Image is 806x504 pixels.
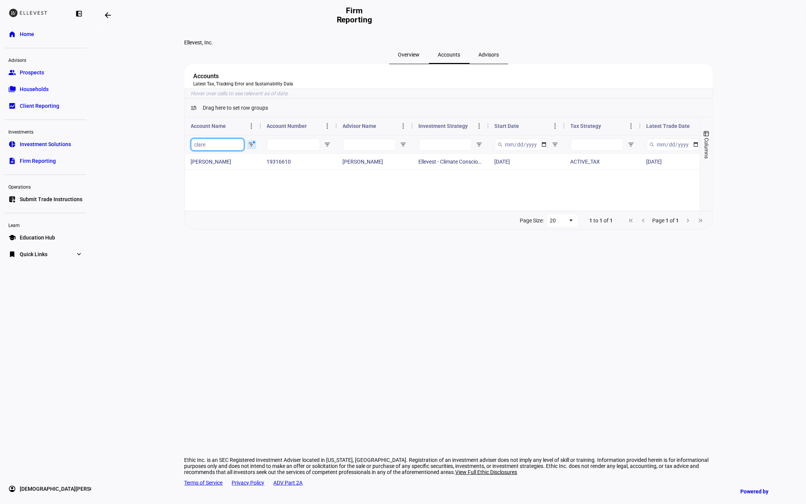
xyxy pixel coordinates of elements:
span: Client Reporting [20,102,59,110]
a: Terms of Service [185,480,223,486]
a: folder_copyHouseholds [5,82,87,97]
a: Powered by [737,484,795,498]
a: homeHome [5,27,87,42]
mat-icon: arrow_backwards [103,11,112,20]
div: 20 [550,217,568,224]
span: [DEMOGRAPHIC_DATA][PERSON_NAME] [20,485,116,493]
div: Ethic Inc. is an SEC Registered Investment Adviser located in [US_STATE], [GEOGRAPHIC_DATA]. Regi... [185,457,713,475]
div: [DATE] [489,154,565,169]
span: View Full Ethic Disclosures [456,469,517,475]
div: Latest Tax, Tracking Error and Sustainability Data [194,81,704,87]
div: Row Groups [203,105,268,111]
input: Latest Trade Date Filter Input [647,139,700,151]
span: Households [20,85,49,93]
div: [PERSON_NAME] [337,154,413,169]
span: Advisors [479,52,499,57]
div: Last Page [697,217,703,224]
span: Drag here to set row groups [203,105,268,111]
input: Investment Strategy Filter Input [419,139,472,151]
eth-mat-symbol: bid_landscape [8,102,16,110]
div: Previous Page [640,217,647,224]
div: [PERSON_NAME] [185,154,261,169]
div: Page Size: [520,217,544,224]
span: Advisor Name [343,123,377,129]
div: Ellevest, Inc. [185,39,713,46]
div: 19316610 [261,154,337,169]
button: Open Filter Menu [552,142,558,148]
div: Page Size [547,214,577,227]
div: ACTIVE_TAX [565,154,640,169]
eth-mat-symbol: bookmark [8,250,16,258]
div: Operations [5,181,87,192]
ethic-grid-insight-help-text: Hover over cells to see relevant as of date. [185,88,713,98]
span: Start Date [495,123,519,129]
div: [DATE] [640,154,716,169]
eth-mat-symbol: left_panel_close [75,10,83,17]
eth-mat-symbol: expand_more [75,250,83,258]
span: Account Number [267,123,307,129]
input: Tax Strategy Filter Input [571,139,624,151]
eth-mat-symbol: account_circle [8,485,16,493]
eth-mat-symbol: home [8,30,16,38]
eth-mat-symbol: school [8,234,16,241]
div: Next Page [685,217,691,224]
span: Education Hub [20,234,55,241]
eth-mat-symbol: description [8,157,16,165]
a: bid_landscapeClient Reporting [5,98,87,113]
span: 1 [590,217,593,224]
span: Quick Links [20,250,47,258]
h2: Firm Reporting [333,6,376,24]
div: Ellevest - Climate Conscious Impact Strategy - Active Tax - Global [413,154,489,169]
a: ADV Part 2A [274,480,303,486]
a: pie_chartInvestment Solutions [5,137,87,152]
span: of [670,217,675,224]
eth-mat-symbol: folder_copy [8,85,16,93]
eth-mat-symbol: list_alt_add [8,195,16,203]
span: Home [20,30,34,38]
span: Investment Strategy [419,123,468,129]
span: Investment Solutions [20,140,71,148]
a: Privacy Policy [232,480,265,486]
span: to [594,217,599,224]
span: Prospects [20,69,44,76]
div: Accounts [194,72,704,81]
span: Page [653,217,665,224]
span: Account Name [191,123,226,129]
a: groupProspects [5,65,87,80]
span: 1 [666,217,669,224]
input: Account Number Filter Input [267,139,320,151]
span: Submit Trade Instructions [20,195,82,203]
button: Open Filter Menu [628,142,634,148]
input: Account Name Filter Input [191,139,244,151]
div: Advisors [5,54,87,65]
span: 1 [610,217,613,224]
span: of [604,217,609,224]
button: Open Filter Menu [476,142,483,148]
span: Latest Trade Date [647,123,690,129]
button: Open Filter Menu [401,142,407,148]
input: Start Date Filter Input [495,139,548,151]
input: Advisor Name Filter Input [343,139,396,151]
button: Open Filter Menu [249,142,255,148]
button: Open Filter Menu [325,142,331,148]
span: Columns [703,138,709,159]
eth-mat-symbol: pie_chart [8,140,16,148]
div: First Page [628,217,634,224]
span: Firm Reporting [20,157,56,165]
eth-mat-symbol: group [8,69,16,76]
span: Tax Strategy [571,123,601,129]
div: Investments [5,126,87,137]
span: 1 [676,217,679,224]
span: Overview [398,52,420,57]
span: 1 [600,217,603,224]
a: descriptionFirm Reporting [5,153,87,169]
div: Learn [5,219,87,230]
span: Accounts [438,52,461,57]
